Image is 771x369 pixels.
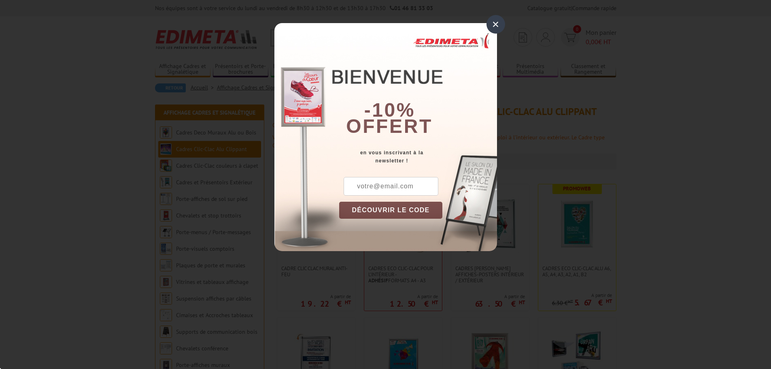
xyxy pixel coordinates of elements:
[344,177,438,196] input: votre@email.com
[339,202,443,219] button: DÉCOUVRIR LE CODE
[339,149,497,165] div: en vous inscrivant à la newsletter !
[486,15,505,34] div: ×
[364,99,415,121] b: -10%
[346,115,433,137] font: offert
